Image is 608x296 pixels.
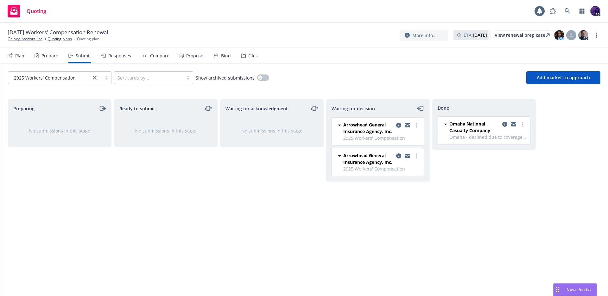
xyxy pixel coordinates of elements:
img: photo [554,30,564,40]
a: copy logging email [395,121,402,129]
span: Waiting for decision [332,105,375,112]
span: 2025 Workers' Compensation [343,165,420,172]
span: 2025 Workers' Compensation [11,74,88,81]
div: Bind [221,53,231,58]
img: photo [578,30,588,40]
a: moveLeftRight [205,105,212,112]
span: Ready to submit [119,105,155,112]
a: copy logging email [501,120,509,128]
span: Waiting for acknowledgment [225,105,288,112]
div: Drag to move [554,284,561,296]
a: copy logging email [510,120,517,128]
span: Add market to approach [537,74,590,80]
a: Quoting plans [47,36,72,42]
span: Preparing [13,105,35,112]
span: More info... [412,32,437,39]
a: more [413,121,420,129]
span: Omaha - declined due to coverage needed in the state of [US_STATE] which is not a state we are cu... [449,134,526,140]
a: close [91,74,98,81]
div: No submissions in this stage [231,127,313,134]
button: Nova Assist [553,283,597,296]
a: Quoting [5,2,49,20]
a: moveRight [98,105,106,112]
span: 2025 Workers' Compensation [14,74,76,81]
span: Show archived submissions [196,74,255,81]
a: more [519,120,526,128]
span: Arrowhead General Insurance Agency, Inc. [343,152,394,165]
a: more [413,152,420,160]
span: Quoting plan [77,36,99,42]
div: Propose [186,53,203,58]
div: Prepare [41,53,58,58]
strong: [DATE] [473,32,487,38]
div: Responses [108,53,131,58]
a: Search [561,5,574,17]
div: Compare [150,53,169,58]
a: Report a Bug [547,5,559,17]
a: View renewal prep case [495,30,550,40]
span: Nova Assist [567,287,592,292]
div: No submissions in this stage [18,127,101,134]
a: Switch app [576,5,588,17]
span: Quoting [27,9,46,14]
div: No submissions in this stage [124,127,207,134]
a: copy logging email [395,152,402,160]
span: ETA : [464,32,487,38]
span: 2025 Workers' Compensation [343,135,420,141]
img: photo [590,6,600,16]
button: Add market to approach [526,71,600,84]
a: Galaxy Interiors, Inc [8,36,42,42]
span: Omaha National Casualty Company [449,120,500,134]
div: Submit [76,53,91,58]
a: moveLeft [417,105,424,112]
span: Arrowhead General Insurance Agency, Inc. [343,121,394,135]
span: Done [438,105,449,111]
div: Plan [15,53,24,58]
a: moveLeftRight [311,105,318,112]
a: more [593,31,600,39]
div: Files [248,53,258,58]
span: [DATE] Workers' Compensation Renewal [8,29,108,36]
a: copy logging email [404,152,411,160]
a: copy logging email [404,121,411,129]
button: More info... [400,30,448,41]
